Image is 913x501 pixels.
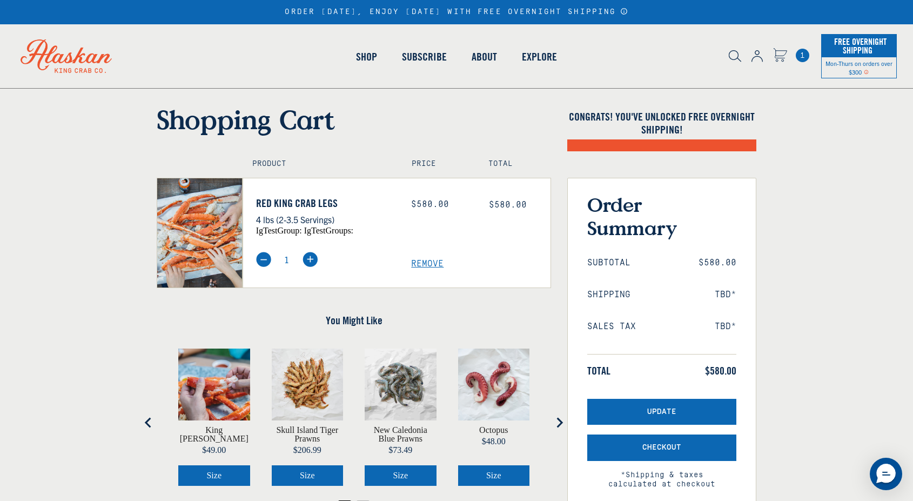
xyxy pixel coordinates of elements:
[479,426,508,435] a: View Octopus
[412,159,465,169] h4: Price
[751,50,763,62] img: account
[459,26,509,88] a: About
[178,465,250,486] button: Select King Crab Knuckles size
[831,34,887,58] span: Free Overnight Shipping
[272,465,344,486] button: Select Skull Island Tiger Prawns size
[178,349,250,420] img: King Crab Knuckles
[488,159,541,169] h4: Total
[256,212,395,226] p: 4 lbs (2-3.5 Servings)
[587,399,736,425] button: Update
[705,364,736,377] span: $580.00
[642,443,681,452] span: Checkout
[252,159,389,169] h4: Product
[587,364,610,377] span: Total
[365,349,437,420] img: Caledonia blue prawns on parchment paper
[261,338,354,497] div: product
[202,445,226,455] span: $49.00
[620,8,628,15] a: Announcement Bar Modal
[167,338,261,497] div: product
[796,49,809,62] span: 1
[548,412,570,433] button: Next slide
[587,435,736,461] button: Checkout
[411,259,551,269] a: Remove
[458,349,530,420] img: Octopus on parchment paper.
[699,258,736,268] span: $580.00
[773,48,787,64] a: Cart
[482,437,506,446] span: $48.00
[256,226,302,235] span: igTestGroup:
[390,26,459,88] a: Subscribe
[300,471,315,480] span: Size
[178,426,250,443] a: View King Crab Knuckles
[344,26,390,88] a: Shop
[458,465,530,486] button: Select Octopus size
[509,26,569,88] a: Explore
[157,178,242,288] img: Red King Crab Legs - 4 lbs (2-3.5 Servings)
[293,445,321,455] span: $206.99
[206,471,221,480] span: Size
[256,197,395,210] a: Red King Crab Legs
[489,200,527,210] span: $580.00
[138,412,159,433] button: Go to last slide
[486,471,501,480] span: Size
[411,199,473,210] div: $580.00
[587,461,736,489] span: *Shipping & taxes calculated at checkout
[272,426,344,443] a: View Skull Island Tiger Prawns
[304,226,353,235] span: igTestGroups:
[256,252,271,267] img: minus
[303,252,318,267] img: plus
[647,408,676,417] span: Update
[365,465,437,486] button: Select New Caledonia Blue Prawns size
[365,426,437,443] a: View New Caledonia Blue Prawns
[285,8,628,17] div: ORDER [DATE], ENJOY [DATE] WITH FREE OVERNIGHT SHIPPING
[157,314,551,327] h4: You Might Like
[354,338,447,497] div: product
[587,290,630,300] span: Shipping
[729,50,741,62] img: search
[272,349,344,420] img: Skull Island Prawns
[870,458,902,490] div: Messenger Dummy Widget
[825,59,892,76] span: Mon-Thurs on orders over $300
[567,110,756,136] h4: Congrats! You've unlocked FREE OVERNIGHT SHIPPING!
[796,49,809,62] a: Cart
[587,193,736,239] h3: Order Summary
[388,445,412,455] span: $73.49
[587,322,636,332] span: Sales Tax
[864,68,869,76] span: Shipping Notice Icon
[587,258,630,268] span: Subtotal
[393,471,408,480] span: Size
[157,104,551,135] h1: Shopping Cart
[447,338,541,497] div: product
[5,24,127,88] img: Alaskan King Crab Co. logo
